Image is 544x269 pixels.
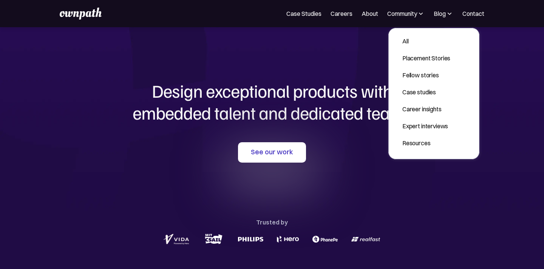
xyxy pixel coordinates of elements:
[396,136,456,150] a: Resources
[388,28,479,159] nav: Blog
[286,9,321,18] a: Case Studies
[387,9,417,18] div: Community
[387,9,425,18] div: Community
[434,9,446,18] div: Blog
[396,102,456,116] a: Career insights
[238,142,306,163] a: See our work
[402,71,450,80] div: Fellow stories
[256,217,288,227] div: Trusted by
[462,9,484,18] a: Contact
[402,121,450,131] div: Expert interviews
[402,54,450,63] div: Placement Stories
[402,88,450,97] div: Case studies
[396,85,456,99] a: Case studies
[91,80,453,123] h1: Design exceptional products with embedded talent and dedicated teams
[396,51,456,65] a: Placement Stories
[402,105,450,114] div: Career insights
[402,37,450,46] div: All
[396,119,456,133] a: Expert interviews
[434,9,453,18] div: Blog
[396,34,456,48] a: All
[396,68,456,82] a: Fellow stories
[402,138,450,148] div: Resources
[362,9,378,18] a: About
[331,9,352,18] a: Careers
